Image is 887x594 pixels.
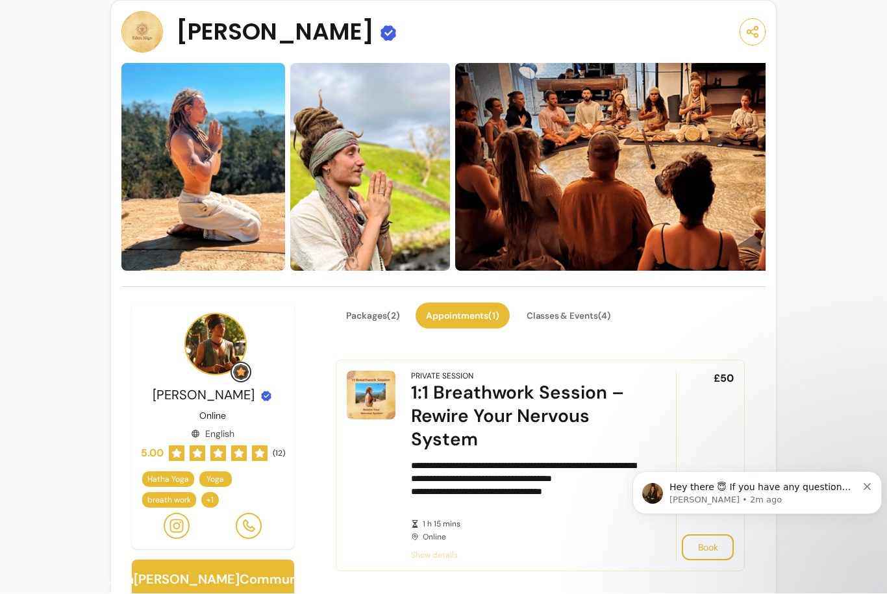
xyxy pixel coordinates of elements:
span: £50 [714,371,734,387]
img: Grow [233,365,249,380]
span: [PERSON_NAME] [153,387,255,404]
span: [PERSON_NAME] [176,19,374,45]
button: Appointments(1) [416,303,510,329]
div: English [191,428,234,441]
p: Online [199,410,226,423]
span: Show details [411,551,640,561]
img: https://d22cr2pskkweo8.cloudfront.net/de9c5596-1bd5-4faa-a0ad-9428bc6a8e02 [121,64,285,272]
div: Online [411,519,640,543]
img: https://d22cr2pskkweo8.cloudfront.net/75581186-fc4d-461d-a87a-6e4b83ebf9da [455,64,872,271]
h6: Join [PERSON_NAME] Community! [108,571,318,589]
span: 1 h 15 mins [423,519,640,530]
div: Private Session [411,371,473,382]
span: Hatha Yoga [147,475,189,485]
div: 1:1 Breathwork Session – Rewire Your Nervous System [411,382,640,452]
img: Provider image [184,314,247,376]
button: Packages(2) [336,303,410,329]
img: https://d22cr2pskkweo8.cloudfront.net/057a1646-91de-450c-afc8-be90d8766dc3 [290,64,450,271]
span: 5.00 [141,446,164,462]
img: 1:1 Breathwork Session – Rewire Your Nervous System [347,371,395,420]
span: breath work [147,495,191,506]
span: ( 12 ) [273,449,285,459]
button: Classes & Events(4) [516,304,621,329]
span: + 1 [204,495,216,506]
span: Yoga [206,475,224,485]
iframe: Intercom notifications message [627,445,887,588]
img: Provider image [121,12,163,53]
